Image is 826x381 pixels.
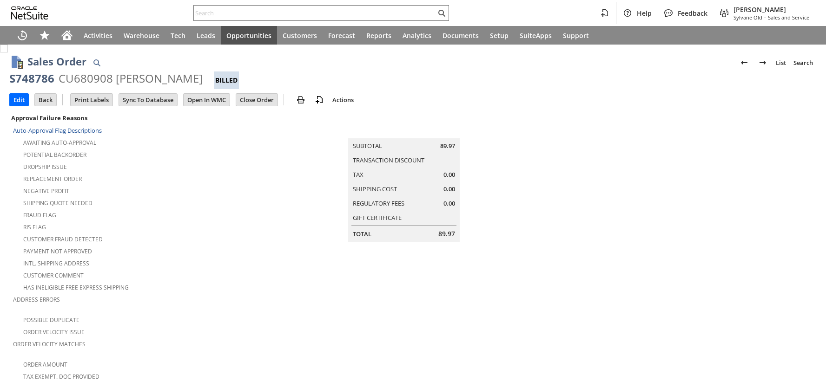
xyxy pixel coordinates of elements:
span: - [764,14,766,21]
span: 89.97 [440,142,455,150]
img: Quick Find [91,57,102,68]
a: Potential Backorder [23,151,86,159]
a: Intl. Shipping Address [23,259,89,267]
a: Analytics [397,26,437,45]
div: CU680908 [PERSON_NAME] [59,71,203,86]
svg: Home [61,30,73,41]
a: Negative Profit [23,187,69,195]
caption: Summary [348,123,460,138]
span: 0.00 [443,185,455,194]
input: Edit [10,94,28,106]
a: Address Errors [13,296,60,304]
svg: Recent Records [17,30,28,41]
div: Billed [214,71,239,89]
a: Payment not approved [23,247,92,255]
a: Tax [353,170,363,179]
a: Fraud Flag [23,211,56,219]
img: print.svg [295,94,306,105]
a: Opportunities [221,26,277,45]
a: Total [353,230,371,238]
span: Warehouse [124,31,159,40]
svg: logo [11,6,48,19]
span: Activities [84,31,112,40]
svg: Shortcuts [39,30,50,41]
img: Previous [739,57,750,68]
a: Subtotal [353,142,382,150]
input: Back [35,94,56,106]
input: Close Order [236,94,278,106]
a: SuiteApps [514,26,557,45]
a: Dropship Issue [23,163,67,171]
span: 0.00 [443,170,455,179]
a: Shipping Cost [353,185,397,193]
a: Reports [361,26,397,45]
a: Replacement Order [23,175,82,183]
a: Search [790,55,817,70]
a: Shipping Quote Needed [23,199,93,207]
a: Recent Records [11,26,33,45]
a: Awaiting Auto-Approval [23,139,96,147]
input: Open In WMC [184,94,230,106]
span: Feedback [678,9,707,18]
a: Regulatory Fees [353,199,404,207]
input: Sync To Database [119,94,177,106]
a: Actions [329,96,357,104]
span: Setup [490,31,509,40]
input: Print Labels [71,94,112,106]
span: Customers [283,31,317,40]
a: Activities [78,26,118,45]
a: Customer Comment [23,271,84,279]
a: Transaction Discount [353,156,424,164]
a: Order Velocity Issue [23,328,85,336]
div: S748786 [9,71,54,86]
a: Home [56,26,78,45]
span: Documents [443,31,479,40]
a: Customer Fraud Detected [23,235,103,243]
img: add-record.svg [314,94,325,105]
span: Opportunities [226,31,271,40]
span: Forecast [328,31,355,40]
a: RIS flag [23,223,46,231]
svg: Search [436,7,447,19]
div: Shortcuts [33,26,56,45]
span: Support [563,31,589,40]
a: Setup [484,26,514,45]
span: 0.00 [443,199,455,208]
a: Tech [165,26,191,45]
a: Has Ineligible Free Express Shipping [23,284,129,291]
h1: Sales Order [27,54,86,69]
span: Reports [366,31,391,40]
span: Sales and Service [768,14,809,21]
span: Analytics [403,31,431,40]
a: Forecast [323,26,361,45]
img: Next [757,57,768,68]
span: SuiteApps [520,31,552,40]
a: Order Amount [23,361,67,368]
span: [PERSON_NAME] [733,5,809,14]
span: Tech [171,31,185,40]
a: Tax Exempt. Doc Provided [23,373,99,381]
span: Leads [197,31,215,40]
a: List [772,55,790,70]
a: Support [557,26,595,45]
input: Search [194,7,436,19]
a: Documents [437,26,484,45]
span: 89.97 [438,229,455,239]
a: Gift Certificate [353,213,402,222]
a: Possible Duplicate [23,316,79,324]
a: Warehouse [118,26,165,45]
a: Leads [191,26,221,45]
a: Order Velocity Matches [13,340,86,348]
span: Sylvane Old [733,14,762,21]
a: Auto-Approval Flag Descriptions [13,126,102,135]
span: Help [637,9,652,18]
a: Customers [277,26,323,45]
div: Approval Failure Reasons [9,112,275,124]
